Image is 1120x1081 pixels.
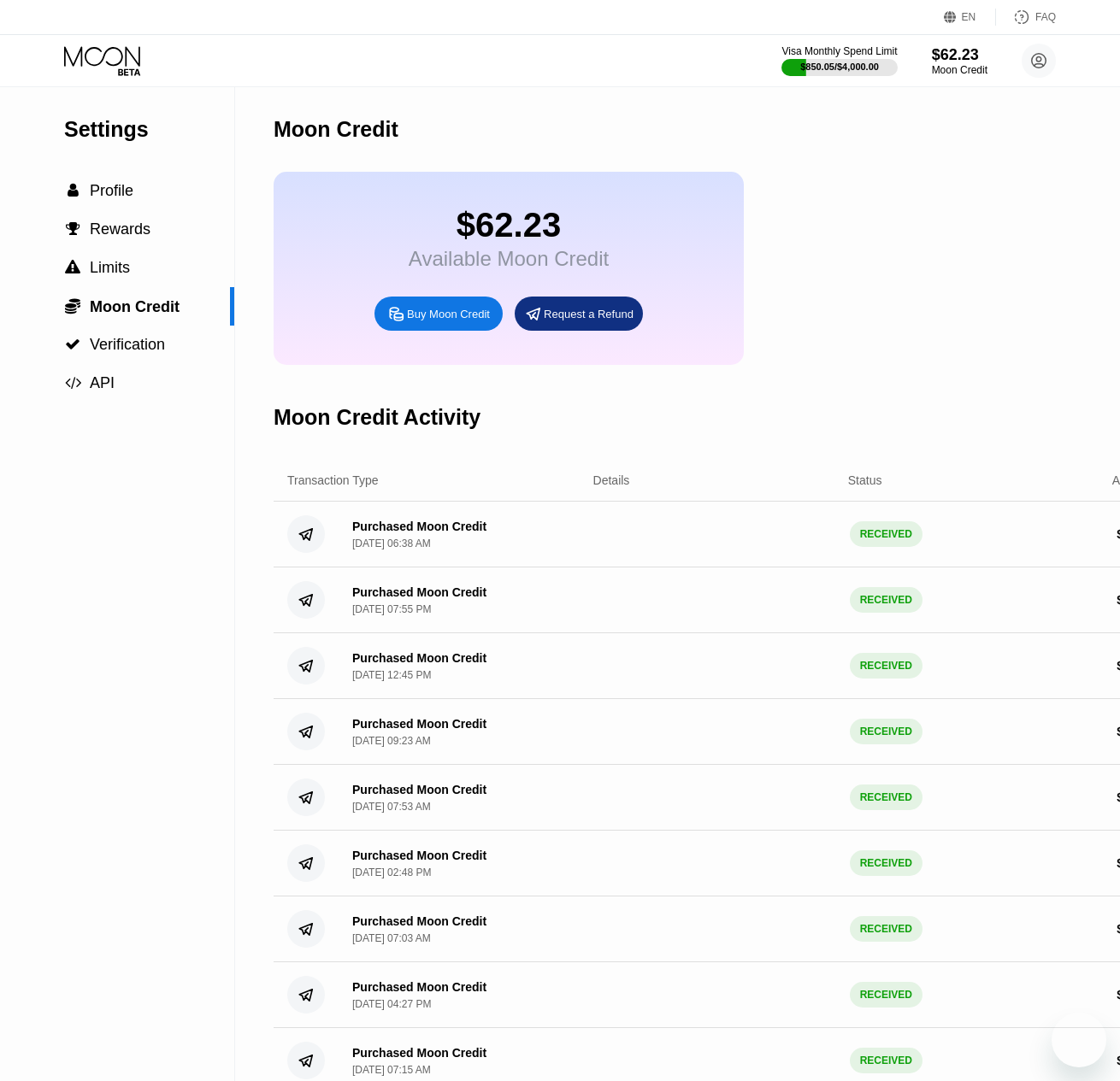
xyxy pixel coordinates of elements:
[352,603,431,615] div: [DATE] 07:55 PM
[64,117,234,142] div: Settings
[90,336,165,353] span: Verification
[850,521,923,547] div: RECEIVED
[90,182,133,199] span: Profile
[850,982,923,1008] div: RECEIVED
[352,932,431,944] div: [DATE] 07:03 AM
[65,337,80,352] span: 
[932,64,987,76] div: Moon Credit
[64,260,81,275] div: 
[352,585,486,599] div: Purchased Moon Credit
[352,849,486,862] div: Purchased Moon Credit
[352,669,431,681] div: [DATE] 12:45 PM
[90,374,115,391] span: API
[287,473,379,487] div: Transaction Type
[352,520,486,533] div: Purchased Moon Credit
[352,914,486,928] div: Purchased Moon Credit
[64,221,81,237] div: 
[64,337,81,352] div: 
[544,307,634,321] div: Request a Refund
[848,473,882,487] div: Status
[850,784,923,810] div: RECEIVED
[64,183,81,198] div: 
[65,260,80,275] span: 
[352,538,431,549] div: [DATE] 06:38 AM
[932,46,987,64] div: $62.23
[352,801,431,813] div: [DATE] 07:53 AM
[409,247,609,271] div: Available Moon Credit
[593,473,630,487] div: Details
[850,1048,923,1073] div: RECEIVED
[407,307,490,321] div: Buy Moon Credit
[90,220,150,238] span: Rewards
[932,46,987,76] div: $62.23Moon Credit
[64,375,81,391] div: 
[944,9,996,26] div: EN
[65,297,80,314] span: 
[66,221,80,237] span: 
[850,653,923,679] div: RECEIVED
[850,587,923,613] div: RECEIVED
[374,297,503,331] div: Buy Moon Credit
[274,117,398,142] div: Moon Credit
[1052,1013,1106,1067] iframe: Butoni për hapjen e dritares së dërgimit të mesazheve
[409,206,609,244] div: $62.23
[850,916,923,942] div: RECEIVED
[64,297,81,314] div: 
[352,1046,486,1060] div: Purchased Moon Credit
[1035,11,1056,23] div: FAQ
[781,45,897,76] div: Visa Monthly Spend Limit$850.05/$4,000.00
[68,183,79,198] span: 
[850,850,923,876] div: RECEIVED
[996,9,1056,26] div: FAQ
[352,717,486,731] div: Purchased Moon Credit
[65,375,81,391] span: 
[850,719,923,744] div: RECEIVED
[352,651,486,665] div: Purchased Moon Credit
[962,11,976,23] div: EN
[352,980,486,994] div: Purchased Moon Credit
[800,62,879,72] div: $850.05 / $4,000.00
[352,867,431,878] div: [DATE] 02:48 PM
[515,297,643,331] div: Request a Refund
[352,735,431,747] div: [DATE] 09:23 AM
[274,405,480,430] div: Moon Credit Activity
[90,259,130,276] span: Limits
[352,783,486,796] div: Purchased Moon Credit
[781,45,897,57] div: Visa Monthly Spend Limit
[352,998,431,1010] div: [DATE] 04:27 PM
[90,298,180,315] span: Moon Credit
[352,1064,431,1076] div: [DATE] 07:15 AM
